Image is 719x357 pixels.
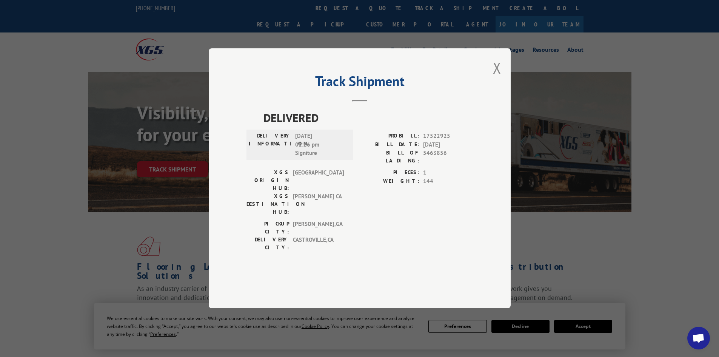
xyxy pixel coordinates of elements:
[423,169,473,178] span: 1
[423,132,473,141] span: 17522925
[263,110,473,127] span: DELIVERED
[423,149,473,165] span: 5463856
[687,327,710,349] div: Open chat
[293,236,344,252] span: CASTROVILLE , CA
[423,141,473,149] span: [DATE]
[423,177,473,186] span: 144
[246,169,289,193] label: XGS ORIGIN HUB:
[295,132,346,158] span: [DATE] 01:26 pm Signiture
[246,220,289,236] label: PICKUP CITY:
[360,169,419,178] label: PIECES:
[360,177,419,186] label: WEIGHT:
[360,149,419,165] label: BILL OF LADING:
[360,132,419,141] label: PROBILL:
[293,193,344,216] span: [PERSON_NAME] CA
[246,76,473,90] h2: Track Shipment
[293,220,344,236] span: [PERSON_NAME] , GA
[360,141,419,149] label: BILL DATE:
[493,58,501,78] button: Close modal
[246,236,289,252] label: DELIVERY CITY:
[293,169,344,193] span: [GEOGRAPHIC_DATA]
[249,132,291,158] label: DELIVERY INFORMATION:
[246,193,289,216] label: XGS DESTINATION HUB:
